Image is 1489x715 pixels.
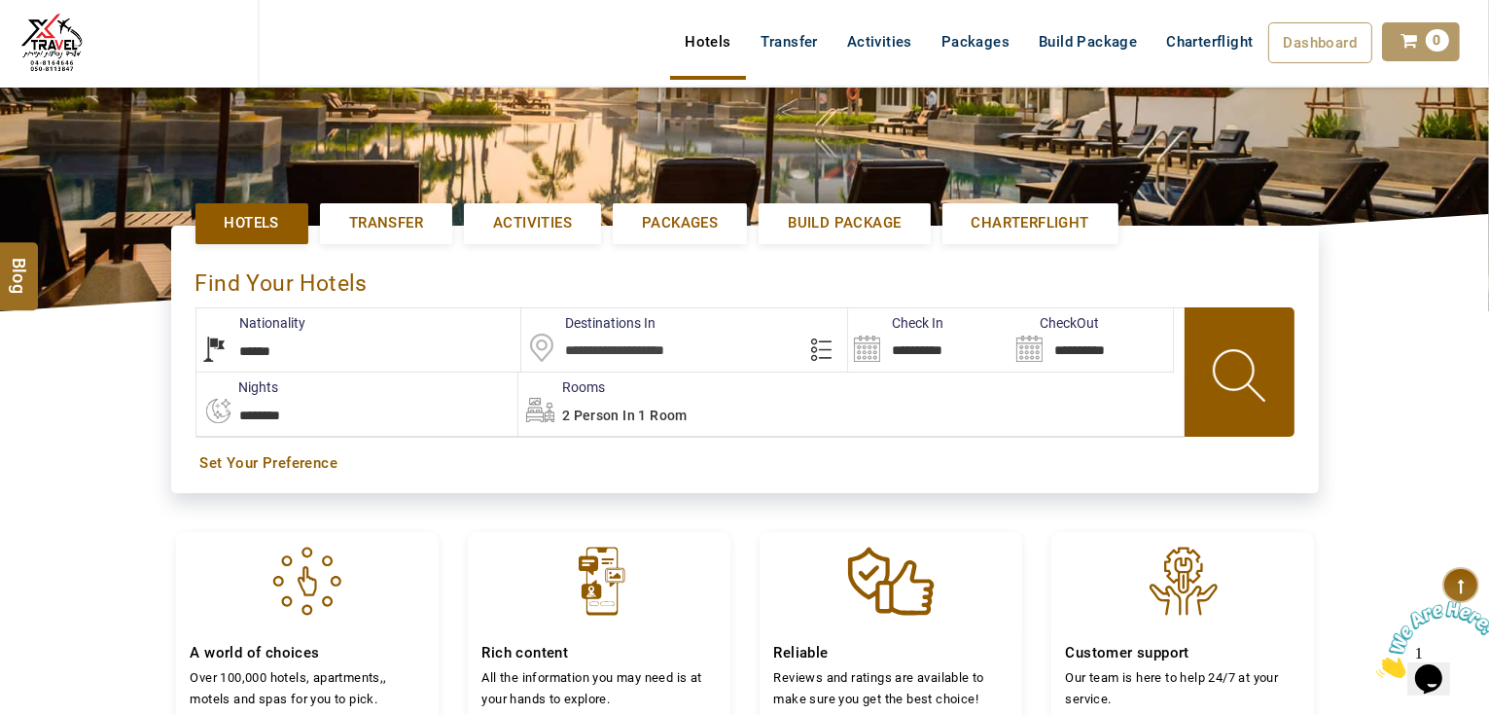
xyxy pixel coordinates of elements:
[746,22,833,61] a: Transfer
[493,213,572,233] span: Activities
[972,213,1089,233] span: Charterflight
[774,667,1008,709] p: Reviews and ratings are available to make sure you get the best choice!
[1368,593,1489,686] iframe: chat widget
[200,453,1290,474] a: Set Your Preference
[195,203,308,243] a: Hotels
[225,213,279,233] span: Hotels
[1066,644,1299,662] h4: Customer support
[1426,29,1449,52] span: 0
[464,203,601,243] a: Activities
[642,213,718,233] span: Packages
[927,22,1024,61] a: Packages
[833,22,927,61] a: Activities
[848,313,943,333] label: Check In
[191,667,424,709] p: Over 100,000 hotels, apartments,, motels and spas for you to pick.
[8,8,16,24] span: 1
[942,203,1118,243] a: Charterflight
[1066,667,1299,709] p: Our team is here to help 24/7 at your service.
[1152,22,1267,61] a: Charterflight
[1010,313,1099,333] label: CheckOut
[848,308,1010,372] input: Search
[320,203,452,243] a: Transfer
[195,250,1294,307] div: Find Your Hotels
[1010,308,1173,372] input: Search
[1024,22,1152,61] a: Build Package
[349,213,423,233] span: Transfer
[670,22,745,61] a: Hotels
[195,377,279,397] label: nights
[562,408,688,423] span: 2 Person in 1 Room
[482,667,716,709] p: All the information you may need is at your hands to explore.
[482,644,716,662] h4: Rich content
[1166,33,1253,51] span: Charterflight
[521,313,656,333] label: Destinations In
[613,203,747,243] a: Packages
[15,8,89,82] img: The Royal Line Holidays
[191,644,424,662] h4: A world of choices
[788,213,901,233] span: Build Package
[1382,22,1460,61] a: 0
[1284,34,1358,52] span: Dashboard
[774,644,1008,662] h4: Reliable
[8,8,128,85] img: Chat attention grabber
[7,257,32,273] span: Blog
[196,313,306,333] label: Nationality
[518,377,605,397] label: Rooms
[759,203,930,243] a: Build Package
